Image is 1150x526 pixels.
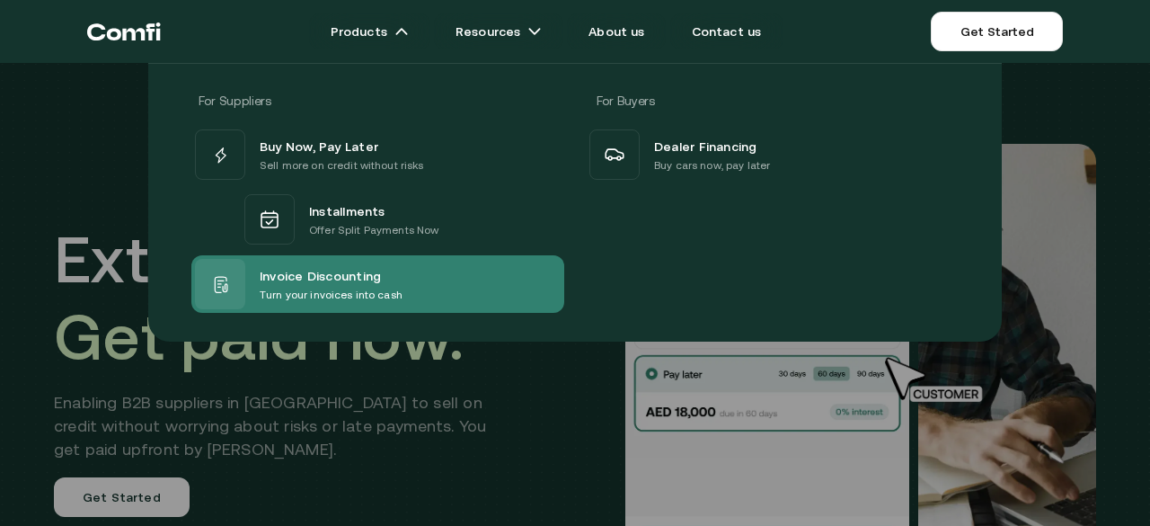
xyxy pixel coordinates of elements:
p: Turn your invoices into cash [260,286,402,304]
a: Buy Now, Pay LaterSell more on credit without risks [191,126,564,183]
img: arrow icons [394,24,409,39]
span: For Buyers [597,94,655,108]
p: Offer Split Payments Now [309,221,438,239]
span: Dealer Financing [654,135,757,156]
a: Return to the top of the Comfi home page [87,4,161,58]
a: Get Started [931,12,1063,51]
a: Productsarrow icons [309,13,430,49]
a: Resourcesarrow icons [434,13,563,49]
span: For Suppliers [199,94,270,108]
p: Buy cars now, pay later [654,156,770,174]
span: Buy Now, Pay Later [260,135,378,156]
a: InstallmentsOffer Split Payments Now [191,183,564,255]
span: Invoice Discounting [260,264,381,286]
p: Sell more on credit without risks [260,156,424,174]
span: Installments [309,200,385,221]
a: Invoice DiscountingTurn your invoices into cash [191,255,564,313]
a: Dealer FinancingBuy cars now, pay later [586,126,959,183]
a: Contact us [670,13,783,49]
img: arrow icons [527,24,542,39]
a: About us [567,13,666,49]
